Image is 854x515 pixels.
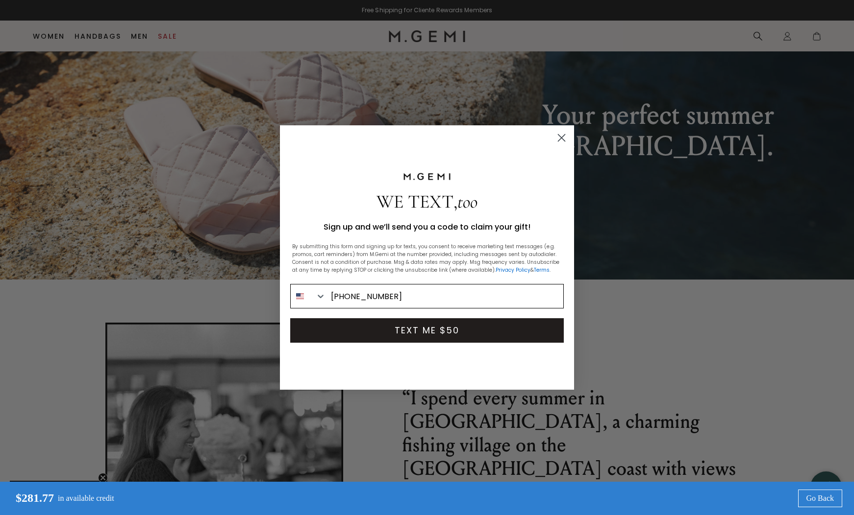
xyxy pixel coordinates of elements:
img: United States [296,292,304,300]
p: in available credit [58,494,114,503]
a: Terms [534,266,550,274]
button: Search Countries [291,284,326,308]
span: too [457,190,477,213]
p: By submitting this form and signing up for texts, you consent to receive marketing text messages ... [292,243,562,274]
button: Close dialog [553,129,570,146]
img: M.Gemi [402,172,452,181]
a: Go Back [798,490,842,507]
span: , [377,190,477,213]
p: $281.77 [8,492,54,505]
a: Privacy Policy [496,266,530,274]
span: Sign up and we’ll send you a code to claim your gift! [324,221,530,233]
input: Phone Number [326,284,563,308]
span: WE TEXT [377,190,453,213]
button: TEXT ME $50 [290,318,564,343]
